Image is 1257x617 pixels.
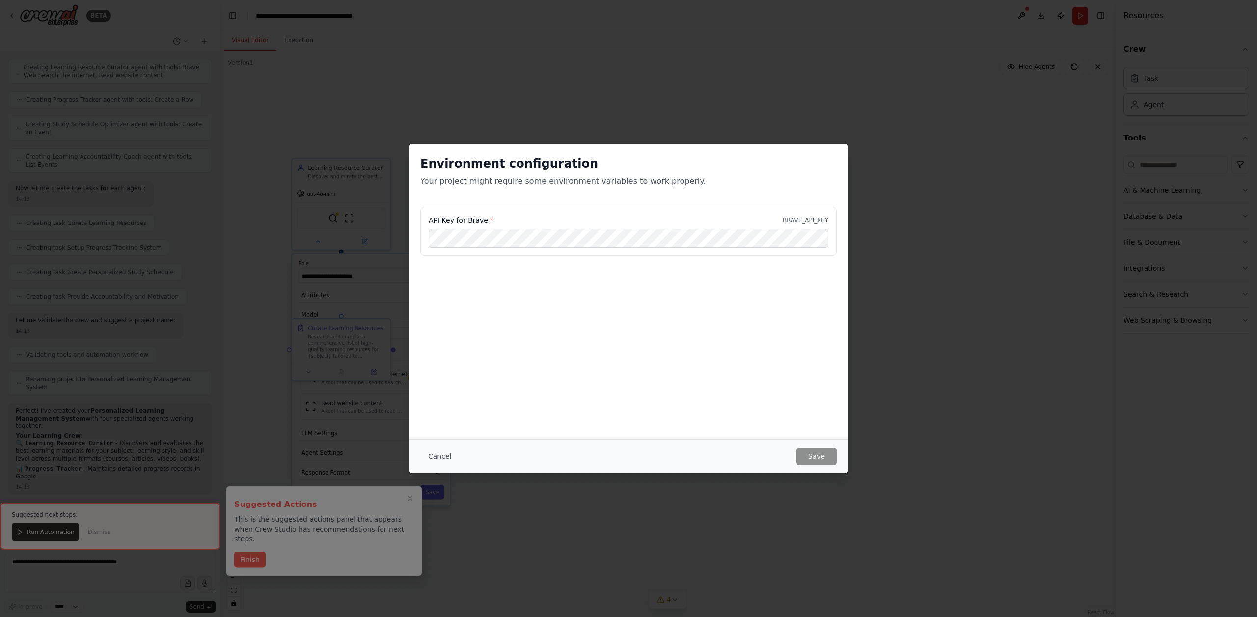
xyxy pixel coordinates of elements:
[429,215,493,225] label: API Key for Brave
[420,156,837,171] h2: Environment configuration
[420,448,459,465] button: Cancel
[783,216,828,224] p: BRAVE_API_KEY
[420,175,837,187] p: Your project might require some environment variables to work properly.
[796,448,837,465] button: Save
